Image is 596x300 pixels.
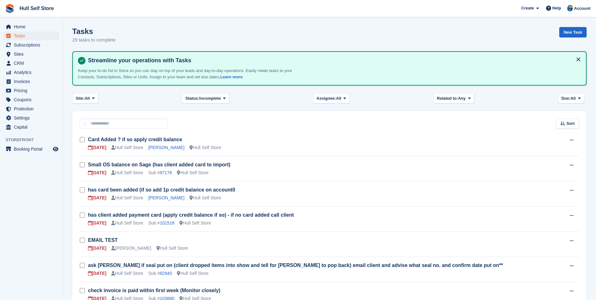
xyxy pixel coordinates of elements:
[189,195,221,201] div: Hull Self Store
[182,93,229,103] button: Status: Incomplete
[111,220,143,226] div: Hull Self Store
[14,50,52,58] span: Sites
[88,162,230,167] a: Small OS balance on Sage (has client added card to import)
[148,195,184,200] a: [PERSON_NAME]
[14,22,52,31] span: Home
[111,270,143,277] div: Hull Self Store
[160,170,172,175] a: 97176
[3,86,59,95] a: menu
[458,95,466,102] span: Any
[14,104,52,113] span: Protection
[3,31,59,40] a: menu
[14,31,52,40] span: Tasks
[52,145,59,153] a: Preview store
[85,57,581,64] h4: Streamline your operations with Tasks
[148,145,184,150] a: [PERSON_NAME]
[437,95,458,102] span: Related to:
[14,41,52,49] span: Subscriptions
[148,169,172,176] div: Sub #
[88,263,503,268] a: ask [PERSON_NAME] if seal put on (client dropped items into show and tell for [PERSON_NAME] to po...
[14,59,52,68] span: CRM
[14,145,52,153] span: Booking Portal
[571,95,576,102] span: All
[78,68,298,80] p: Keep your to-do list in Stora so you can stay on top of your leads and day-to-day operations. Eas...
[14,77,52,86] span: Invoices
[566,120,575,127] span: Sort
[72,27,116,36] h1: Tasks
[88,270,106,277] div: [DATE]
[6,137,63,143] span: Storefront
[88,195,106,201] div: [DATE]
[3,50,59,58] a: menu
[148,220,174,226] div: Sub #
[14,86,52,95] span: Pricing
[336,95,342,102] span: All
[574,5,590,12] span: Account
[177,169,208,176] div: Hull Self Store
[111,245,151,252] div: [PERSON_NAME]
[14,114,52,122] span: Settings
[148,270,172,277] div: Sub #
[3,114,59,122] a: menu
[3,22,59,31] a: menu
[434,93,474,103] button: Related to: Any
[88,169,106,176] div: [DATE]
[199,95,221,102] span: Incomplete
[3,123,59,131] a: menu
[5,4,14,13] img: stora-icon-8386f47178a22dfd0bd8f6a31ec36ba5ce8667c1dd55bd0f319d3a0aa187defe.svg
[558,93,584,103] button: Due: All
[156,245,188,252] div: Hull Self Store
[111,195,143,201] div: Hull Self Store
[88,245,106,252] div: [DATE]
[521,5,534,11] span: Create
[3,59,59,68] a: menu
[177,270,208,277] div: Hull Self Store
[567,5,573,11] img: Hull Self Store
[160,271,172,276] a: 82940
[316,95,336,102] span: Assignee:
[3,68,59,77] a: menu
[559,27,587,37] a: New Task
[88,288,220,293] a: check invoice is paid within first week (Monitor closely)
[88,187,235,192] a: has card been added (if so add 1p credit balance on account0
[3,104,59,113] a: menu
[111,144,143,151] div: Hull Self Store
[313,93,350,103] button: Assignee: All
[552,5,561,11] span: Help
[3,41,59,49] a: menu
[72,93,98,103] button: Site: All
[88,237,118,243] a: EMAIL TEST
[88,220,106,226] div: [DATE]
[3,145,59,153] a: menu
[160,220,174,225] a: 101518
[88,212,294,218] a: has client added payment card (apply credit balance if so) - if no card added call client
[14,95,52,104] span: Coupons
[220,75,243,79] a: Learn more
[561,95,571,102] span: Due:
[179,220,211,226] div: Hull Self Store
[3,95,59,104] a: menu
[3,77,59,86] a: menu
[88,137,182,142] a: Card Added ? if so apply credit balance
[76,95,85,102] span: Site:
[17,3,56,14] a: Hull Self Store
[111,169,143,176] div: Hull Self Store
[14,68,52,77] span: Analytics
[14,123,52,131] span: Capital
[72,36,116,44] p: 29 tasks to complete
[189,144,221,151] div: Hull Self Store
[185,95,199,102] span: Status:
[88,144,106,151] div: [DATE]
[85,95,90,102] span: All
